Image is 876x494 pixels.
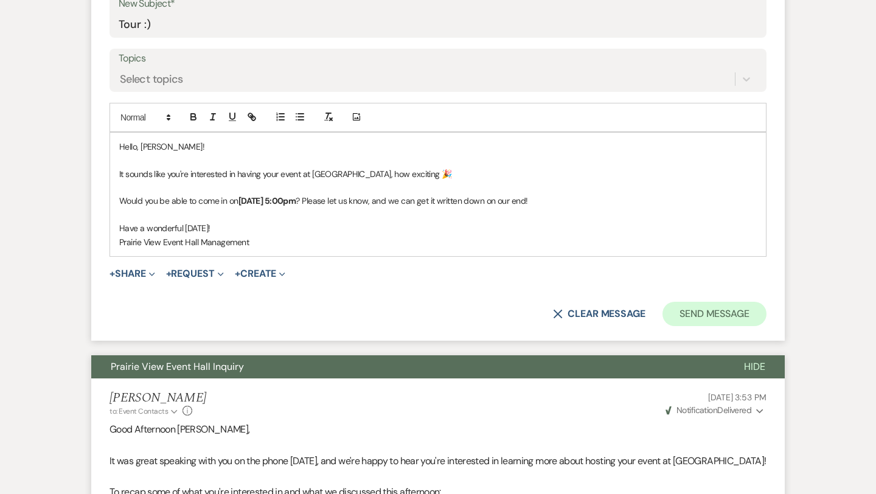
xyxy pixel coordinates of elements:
h5: [PERSON_NAME] [109,391,206,406]
button: Hide [725,355,785,378]
button: Prairie View Event Hall Inquiry [91,355,725,378]
button: Clear message [553,309,645,319]
button: Create [235,269,285,279]
p: Have a wonderful [DATE]! [119,221,757,235]
p: Prairie View Event Hall Management [119,235,757,249]
strong: [DATE] 5:00pm [238,195,296,206]
button: to: Event Contacts [109,406,179,417]
span: + [166,269,172,279]
p: Hello, [PERSON_NAME]! [119,140,757,153]
button: Request [166,269,224,279]
button: Share [109,269,155,279]
span: + [109,269,115,279]
span: [DATE] 3:53 PM [708,392,766,403]
span: Hide [744,360,765,373]
p: Would you be able to come in on ? Please let us know, and we can get it written down on our end! [119,194,757,207]
div: Select topics [120,71,183,87]
label: Topics [119,50,757,68]
p: It sounds like you're interested in having your event at [GEOGRAPHIC_DATA], how exciting 🎉 [119,167,757,181]
p: It was great speaking with you on the phone [DATE], and we're happy to hear you're interested in ... [109,453,766,469]
button: Send Message [662,302,766,326]
span: + [235,269,240,279]
span: Notification [676,405,717,416]
button: NotificationDelivered [664,404,766,417]
span: Prairie View Event Hall Inquiry [111,360,244,373]
p: Good Afternoon [PERSON_NAME], [109,422,766,437]
span: to: Event Contacts [109,406,168,416]
span: Delivered [666,405,752,416]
